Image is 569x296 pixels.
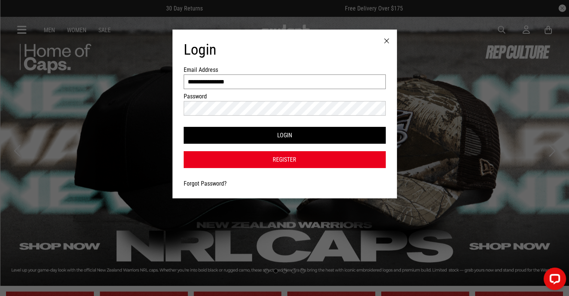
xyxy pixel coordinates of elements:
[184,151,386,168] a: Register
[538,265,569,296] iframe: LiveChat chat widget
[184,93,224,100] label: Password
[184,41,386,59] h1: Login
[184,127,386,144] button: Login
[184,66,224,73] label: Email Address
[184,180,227,187] a: Forgot Password?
